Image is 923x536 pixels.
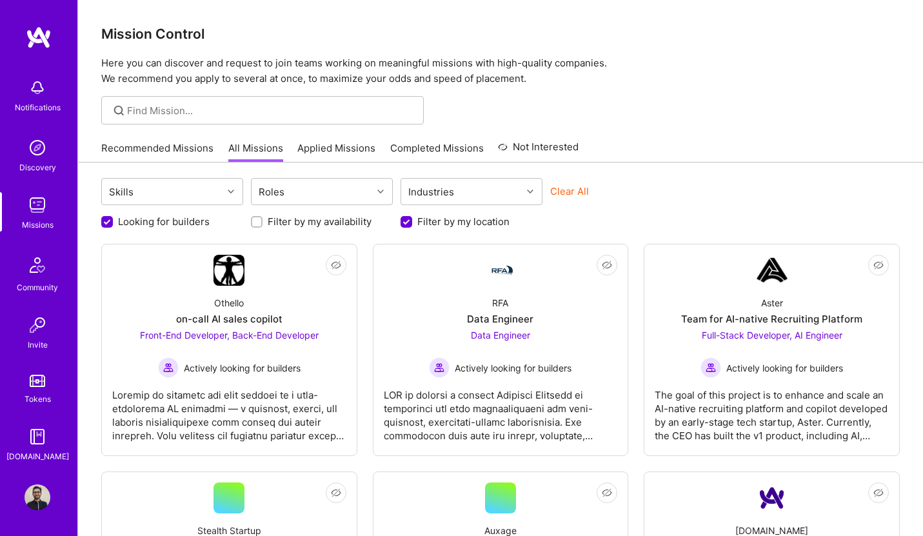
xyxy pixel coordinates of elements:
[213,255,244,286] img: Company Logo
[602,260,612,270] i: icon EyeClosed
[112,103,126,118] i: icon SearchGrey
[757,482,788,513] img: Company Logo
[140,330,319,341] span: Front-End Developer, Back-End Developer
[655,378,889,442] div: The goal of this project is to enhance and scale an AI-native recruiting platform and copilot dev...
[228,188,234,195] i: icon Chevron
[455,361,571,375] span: Actively looking for builders
[22,218,54,232] div: Missions
[761,296,783,310] div: Aster
[101,55,900,86] p: Here you can discover and request to join teams working on meaningful missions with high-quality ...
[28,338,48,352] div: Invite
[101,26,900,42] h3: Mission Control
[118,215,210,228] label: Looking for builders
[384,378,618,442] div: LOR ip dolorsi a consect Adipisci Elitsedd ei temporinci utl etdo magnaaliquaeni adm veni-quisnos...
[331,260,341,270] i: icon EyeClosed
[101,141,213,163] a: Recommended Missions
[527,188,533,195] i: icon Chevron
[127,104,414,117] input: Find Mission...
[25,312,50,338] img: Invite
[390,141,484,163] a: Completed Missions
[176,312,283,326] div: on-call AI sales copilot
[471,330,530,341] span: Data Engineer
[26,26,52,49] img: logo
[702,330,842,341] span: Full-Stack Developer, AI Engineer
[498,139,579,163] a: Not Interested
[112,255,346,445] a: Company LogoOthelloon-call AI sales copilotFront-End Developer, Back-End Developer Actively looki...
[467,312,533,326] div: Data Engineer
[30,375,45,387] img: tokens
[25,192,50,218] img: teamwork
[21,484,54,510] a: User Avatar
[112,378,346,442] div: Loremip do sitametc adi elit seddoei te i utla-etdolorema AL enimadmi — v quisnost, exerci, ull l...
[17,281,58,294] div: Community
[25,75,50,101] img: bell
[268,215,372,228] label: Filter by my availability
[19,161,56,174] div: Discovery
[106,183,137,201] div: Skills
[655,255,889,445] a: Company LogoAsterTeam for AI-native Recruiting PlatformFull-Stack Developer, AI Engineer Actively...
[681,312,862,326] div: Team for AI-native Recruiting Platform
[15,101,61,114] div: Notifications
[757,255,788,286] img: Company Logo
[158,357,179,378] img: Actively looking for builders
[726,361,843,375] span: Actively looking for builders
[255,183,288,201] div: Roles
[25,135,50,161] img: discovery
[25,392,51,406] div: Tokens
[214,296,244,310] div: Othello
[405,183,457,201] div: Industries
[417,215,510,228] label: Filter by my location
[700,357,721,378] img: Actively looking for builders
[228,141,283,163] a: All Missions
[377,188,384,195] i: icon Chevron
[873,488,884,498] i: icon EyeClosed
[429,357,450,378] img: Actively looking for builders
[25,424,50,450] img: guide book
[873,260,884,270] i: icon EyeClosed
[331,488,341,498] i: icon EyeClosed
[550,184,589,198] button: Clear All
[297,141,375,163] a: Applied Missions
[25,484,50,510] img: User Avatar
[184,361,301,375] span: Actively looking for builders
[384,255,618,445] a: Company LogoRFAData EngineerData Engineer Actively looking for buildersActively looking for build...
[22,250,53,281] img: Community
[485,263,516,278] img: Company Logo
[6,450,69,463] div: [DOMAIN_NAME]
[602,488,612,498] i: icon EyeClosed
[492,296,508,310] div: RFA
